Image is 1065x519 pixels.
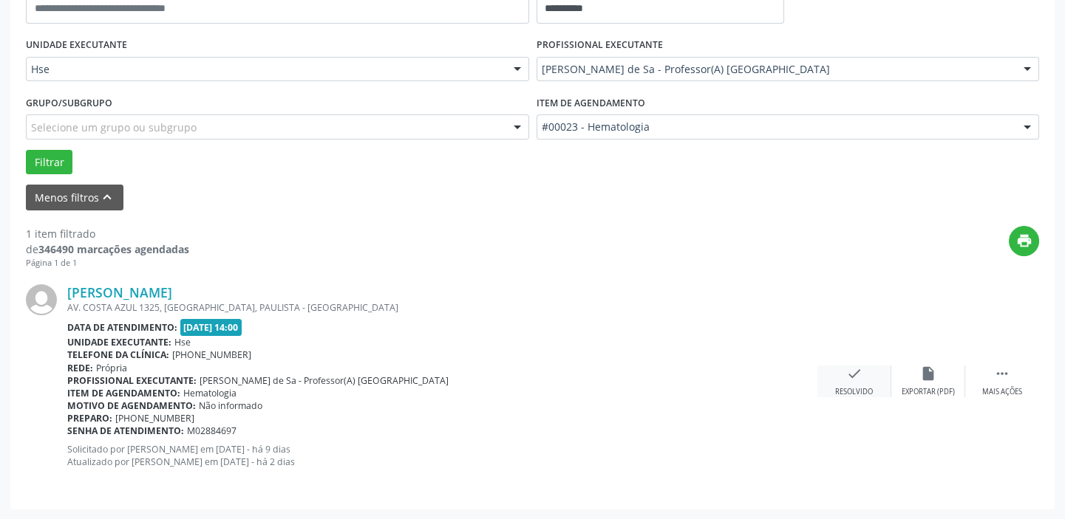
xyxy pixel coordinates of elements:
span: [PHONE_NUMBER] [115,412,194,425]
b: Unidade executante: [67,336,171,348]
button: Menos filtroskeyboard_arrow_up [26,185,123,210]
span: Hse [31,62,499,77]
i: insert_drive_file [920,365,936,382]
span: Própria [96,362,127,374]
label: Grupo/Subgrupo [26,92,112,114]
b: Preparo: [67,412,112,425]
i: print [1016,233,1032,249]
i:  [994,365,1010,382]
span: Hematologia [183,387,237,399]
img: img [26,284,57,315]
div: de [26,241,189,257]
div: 1 item filtrado [26,226,189,241]
p: Solicitado por [PERSON_NAME] em [DATE] - há 9 dias Atualizado por [PERSON_NAME] em [DATE] - há 2 ... [67,443,817,468]
b: Rede: [67,362,93,374]
div: Exportar (PDF) [902,387,955,397]
a: [PERSON_NAME] [67,284,172,300]
span: [PHONE_NUMBER] [172,348,251,361]
i: check [846,365,862,382]
span: Não informado [199,399,262,412]
b: Senha de atendimento: [67,425,184,437]
label: Item de agendamento [537,92,645,114]
span: #00023 - Hematologia [542,120,1010,134]
b: Telefone da clínica: [67,348,169,361]
b: Motivo de agendamento: [67,399,196,412]
label: PROFISSIONAL EXECUTANTE [537,34,663,57]
b: Item de agendamento: [67,387,180,399]
label: UNIDADE EXECUTANTE [26,34,127,57]
div: Página 1 de 1 [26,257,189,269]
b: Data de atendimento: [67,321,177,334]
span: [PERSON_NAME] de Sa - Professor(A) [GEOGRAPHIC_DATA] [542,62,1010,77]
button: print [1009,226,1039,256]
i: keyboard_arrow_up [99,189,115,205]
div: Mais ações [982,387,1022,397]
span: Selecione um grupo ou subgrupo [31,120,197,135]
div: Resolvido [835,387,873,397]
b: Profissional executante: [67,374,197,387]
span: [PERSON_NAME] de Sa - Professor(A) [GEOGRAPHIC_DATA] [200,374,449,387]
strong: 346490 marcações agendadas [38,242,189,256]
span: M02884697 [187,425,237,437]
button: Filtrar [26,150,72,175]
span: [DATE] 14:00 [180,319,242,336]
div: AV. COSTA AZUL 1325, [GEOGRAPHIC_DATA], PAULISTA - [GEOGRAPHIC_DATA] [67,301,817,314]
span: Hse [174,336,191,348]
